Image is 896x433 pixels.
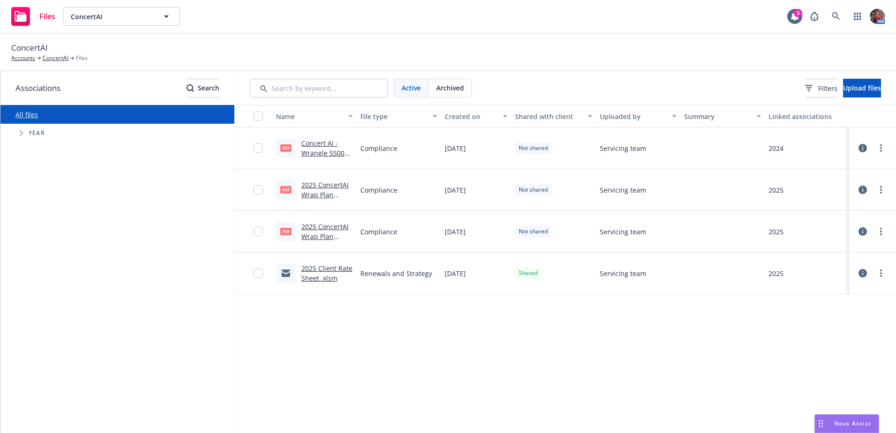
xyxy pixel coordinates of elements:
[301,139,344,167] a: Concert AI - Wrangle 5500 Signed.pdf
[519,186,548,194] span: Not shared
[436,83,464,93] span: Archived
[402,83,421,93] span: Active
[445,143,466,153] span: [DATE]
[0,124,234,142] div: Tree Example
[254,185,263,194] input: Toggle Row Selected
[250,79,388,97] input: Search by keyword...
[600,112,666,121] div: Uploaded by
[445,112,497,121] div: Created on
[63,7,180,26] button: ConcertAI
[519,227,548,236] span: Not shared
[848,7,867,26] a: Switch app
[7,3,59,30] a: Files
[15,82,60,94] span: Associations
[600,185,646,195] span: Servicing team
[843,83,881,92] span: Upload files
[280,228,291,235] span: pdf
[805,83,837,93] span: Filters
[519,144,548,152] span: Not shared
[360,143,397,153] span: Compliance
[769,112,845,121] div: Linked associations
[301,264,352,283] a: 2025 Client Rate Sheet .xlsm
[769,185,784,195] div: 2025
[272,105,357,127] button: Name
[360,269,432,278] span: Renewals and Strategy
[765,105,849,127] button: Linked associations
[680,105,765,127] button: Summary
[71,12,152,22] span: ConcertAI
[254,143,263,153] input: Toggle Row Selected
[187,79,219,97] button: SearchSearch
[301,222,349,270] a: 2025 ConcertAI Wrap Plan Document FINAL Signed.pdf
[815,415,827,433] div: Drag to move
[769,269,784,278] div: 2025
[280,144,291,151] span: pdf
[445,269,466,278] span: [DATE]
[187,84,194,92] svg: Search
[875,184,887,195] a: more
[360,112,427,121] div: File type
[511,105,596,127] button: Shared with client
[357,105,441,127] button: File type
[875,268,887,279] a: more
[814,414,879,433] button: Nova Assist
[870,9,885,24] img: photo
[280,186,291,193] span: pdf
[187,79,219,97] div: Search
[11,42,48,54] span: ConcertAI
[843,79,881,97] button: Upload files
[794,9,802,17] div: 3
[596,105,680,127] button: Uploaded by
[600,227,646,237] span: Servicing team
[805,79,837,97] button: Filters
[254,112,263,121] input: Select all
[519,269,538,277] span: Shared
[805,7,824,26] a: Report a Bug
[684,112,751,121] div: Summary
[360,185,397,195] span: Compliance
[445,227,466,237] span: [DATE]
[600,143,646,153] span: Servicing team
[875,142,887,154] a: more
[827,7,845,26] a: Search
[445,185,466,195] span: [DATE]
[39,13,55,20] span: Files
[29,130,45,136] span: Year
[600,269,646,278] span: Servicing team
[515,112,582,121] div: Shared with client
[301,180,349,229] a: 2025 ConcertAI Wrap Plan Document FINAL Signed.pdf
[254,269,263,278] input: Toggle Row Selected
[360,227,397,237] span: Compliance
[875,226,887,237] a: more
[76,54,88,62] span: Files
[769,227,784,237] div: 2025
[43,54,68,62] a: ConcertAI
[769,143,784,153] div: 2024
[15,110,38,119] a: All files
[818,83,837,93] span: Filters
[11,54,35,62] a: Accounts
[276,112,343,121] div: Name
[834,419,871,427] span: Nova Assist
[254,227,263,236] input: Toggle Row Selected
[441,105,511,127] button: Created on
